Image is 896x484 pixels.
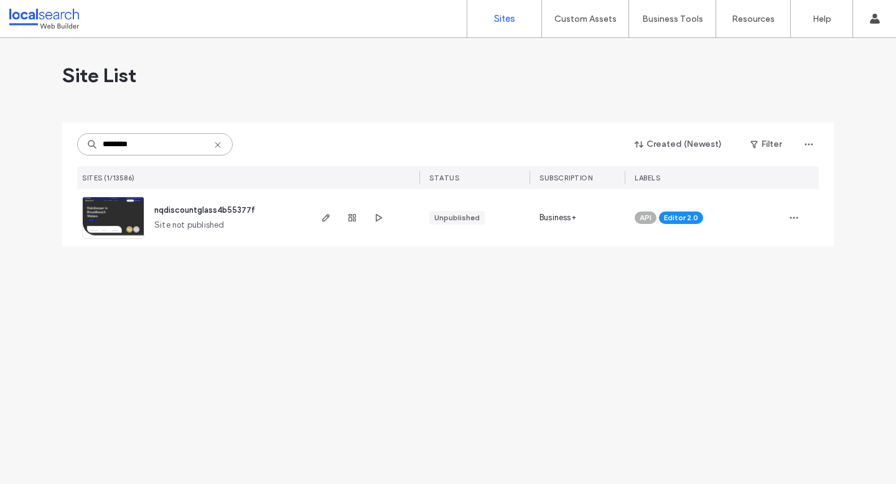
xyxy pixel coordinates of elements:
span: Site not published [154,219,225,231]
span: Business+ [539,212,576,224]
span: LABELS [635,174,660,182]
label: Resources [732,14,775,24]
button: Created (Newest) [624,134,733,154]
span: SITES (1/13586) [82,174,135,182]
button: Filter [738,134,794,154]
span: Help [29,9,54,20]
label: Sites [494,13,515,24]
span: STATUS [429,174,459,182]
label: Help [813,14,831,24]
a: nqdiscountglass4b55377f [154,205,255,215]
span: API [640,212,651,223]
span: Site List [62,63,136,88]
label: Custom Assets [554,14,617,24]
span: SUBSCRIPTION [539,174,592,182]
div: Unpublished [434,212,480,223]
label: Business Tools [642,14,703,24]
span: Editor 2.0 [664,212,698,223]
